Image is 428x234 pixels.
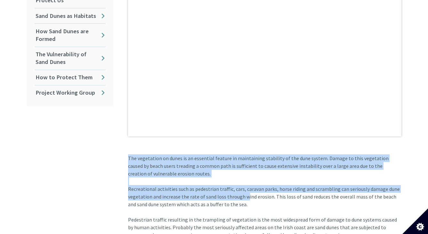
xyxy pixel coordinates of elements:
[35,47,106,70] a: The Vulnerability of Sand Dunes
[35,70,106,85] a: How to Protect Them
[35,85,106,100] a: Project Working Group
[402,208,428,234] button: Set cookie preferences
[35,24,106,46] a: How Sand Dunes are Formed
[35,8,106,23] a: Sand Dunes as Habitats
